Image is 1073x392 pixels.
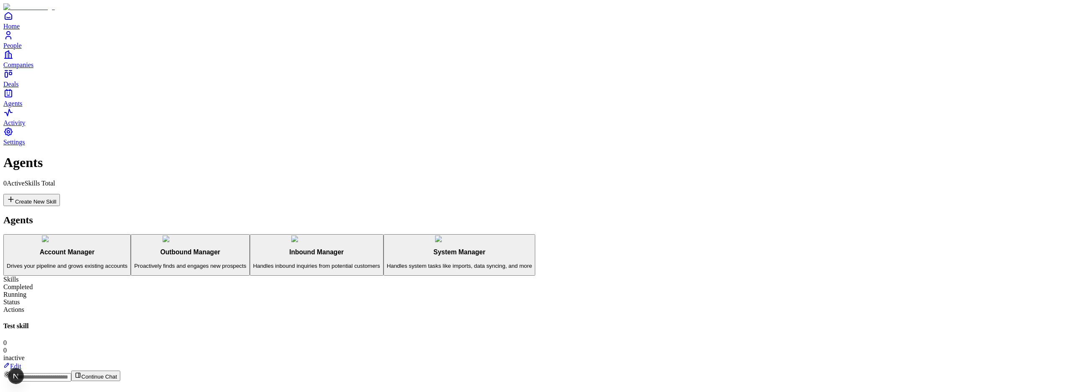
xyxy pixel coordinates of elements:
[131,234,249,276] button: Outbound ManagerOutbound ManagerProactively finds and engages new prospects
[250,234,384,276] button: Inbound ManagerInbound ManagerHandles inbound inquiries from potential customers
[3,194,60,206] button: Create New Skill
[3,119,25,126] span: Activity
[42,235,92,242] img: Account Manager
[3,339,1070,347] div: 0
[81,374,117,380] span: Continue Chat
[163,235,218,242] img: Outbound Manager
[134,248,246,256] h3: Outbound Manager
[253,263,380,269] p: Handles inbound inquiries from potential customers
[3,370,1070,382] div: Continue Chat
[387,263,532,269] p: Handles system tasks like imports, data syncing, and more
[384,234,536,276] button: System ManagerSystem ManagerHandles system tasks like imports, data syncing, and more
[3,3,55,11] img: Item Brain Logo
[3,42,22,49] span: People
[3,11,1070,30] a: Home
[7,263,127,269] p: Drives your pipeline and grows existing accounts
[3,127,1070,146] a: Settings
[387,248,532,256] h3: System Manager
[3,155,1070,170] h1: Agents
[435,235,484,242] img: System Manager
[3,100,22,107] span: Agents
[291,235,342,242] img: Inbound Manager
[134,263,246,269] p: Proactively finds and engages new prospects
[3,69,1070,88] a: Deals
[3,234,131,276] button: Account ManagerAccount ManagerDrives your pipeline and grows existing accounts
[3,354,25,361] span: inactive
[3,347,1070,354] div: 0
[3,61,34,68] span: Companies
[3,180,1070,187] p: 0 Active Skills Total
[7,248,127,256] h3: Account Manager
[71,371,120,381] button: Continue Chat
[3,88,1070,107] a: Agents
[3,214,1070,226] h2: Agents
[253,248,380,256] h3: Inbound Manager
[3,50,1070,68] a: Companies
[3,283,1070,291] div: Completed
[3,139,25,146] span: Settings
[3,81,18,88] span: Deals
[3,298,1070,306] div: Status
[3,276,1070,283] div: Skills
[3,30,1070,49] a: People
[3,306,1070,314] div: Actions
[3,291,1070,298] div: Running
[3,107,1070,126] a: Activity
[3,322,1070,330] h4: Test skill
[3,23,20,30] span: Home
[3,363,21,370] a: Edit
